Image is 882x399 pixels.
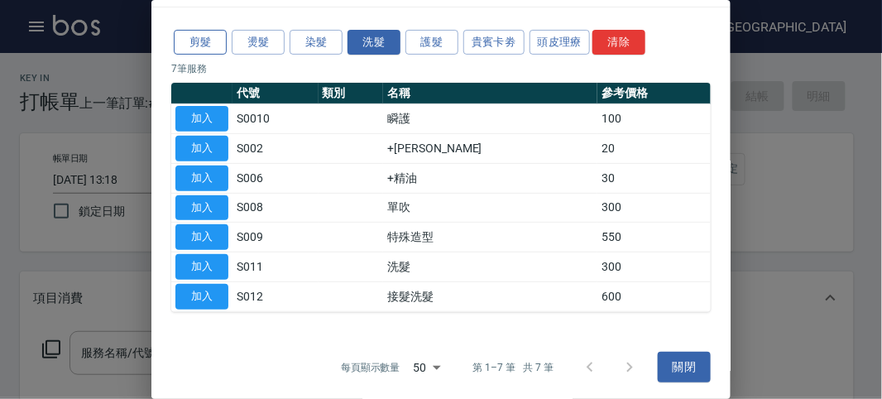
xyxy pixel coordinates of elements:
[597,104,711,134] td: 100
[405,30,458,55] button: 護髮
[383,83,597,104] th: 名稱
[383,104,597,134] td: 瞬護
[175,166,228,191] button: 加入
[407,345,447,390] div: 50
[597,83,711,104] th: 參考價格
[597,252,711,282] td: 300
[232,281,319,311] td: S012
[232,104,319,134] td: S0010
[597,134,711,164] td: 20
[383,163,597,193] td: +精油
[174,30,227,55] button: 剪髮
[383,281,597,311] td: 接髮洗髮
[341,360,400,375] p: 每頁顯示數量
[175,195,228,221] button: 加入
[175,254,228,280] button: 加入
[383,252,597,282] td: 洗髮
[597,281,711,311] td: 600
[232,83,319,104] th: 代號
[530,30,591,55] button: 頭皮理療
[592,30,645,55] button: 清除
[175,224,228,250] button: 加入
[597,193,711,223] td: 300
[383,134,597,164] td: +[PERSON_NAME]
[597,223,711,252] td: 550
[232,134,319,164] td: S002
[473,360,554,375] p: 第 1–7 筆 共 7 筆
[383,223,597,252] td: 特殊造型
[232,163,319,193] td: S006
[175,106,228,132] button: 加入
[171,61,711,76] p: 7 筆服務
[463,30,525,55] button: 貴賓卡劵
[383,193,597,223] td: 單吹
[232,30,285,55] button: 燙髮
[348,30,400,55] button: 洗髮
[232,252,319,282] td: S011
[319,83,384,104] th: 類別
[175,136,228,161] button: 加入
[597,163,711,193] td: 30
[232,223,319,252] td: S009
[290,30,343,55] button: 染髮
[232,193,319,223] td: S008
[658,352,711,382] button: 關閉
[175,284,228,310] button: 加入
